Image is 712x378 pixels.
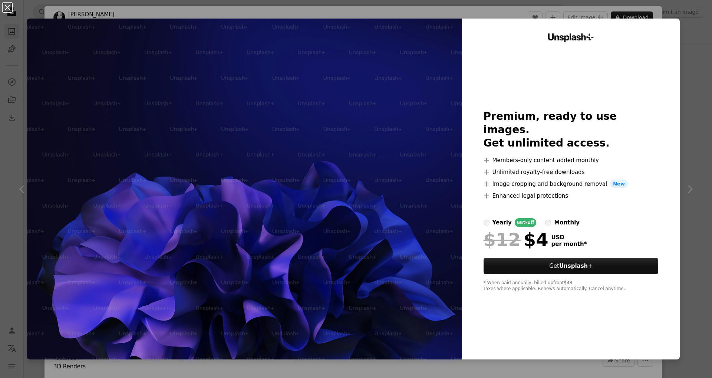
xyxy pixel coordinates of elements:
[484,156,659,165] li: Members-only content added monthly
[545,220,551,226] input: monthly
[492,218,512,227] div: yearly
[559,263,593,269] strong: Unsplash+
[551,234,587,241] span: USD
[484,180,659,188] li: Image cropping and background removal
[551,241,587,247] span: per month *
[515,218,537,227] div: 66% off
[484,110,659,150] h2: Premium, ready to use images. Get unlimited access.
[554,218,580,227] div: monthly
[484,258,659,274] button: GetUnsplash+
[484,220,489,226] input: yearly66%off
[484,168,659,177] li: Unlimited royalty-free downloads
[610,180,628,188] span: New
[484,230,521,249] span: $12
[484,230,548,249] div: $4
[484,280,659,292] div: * When paid annually, billed upfront $48 Taxes where applicable. Renews automatically. Cancel any...
[484,191,659,200] li: Enhanced legal protections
